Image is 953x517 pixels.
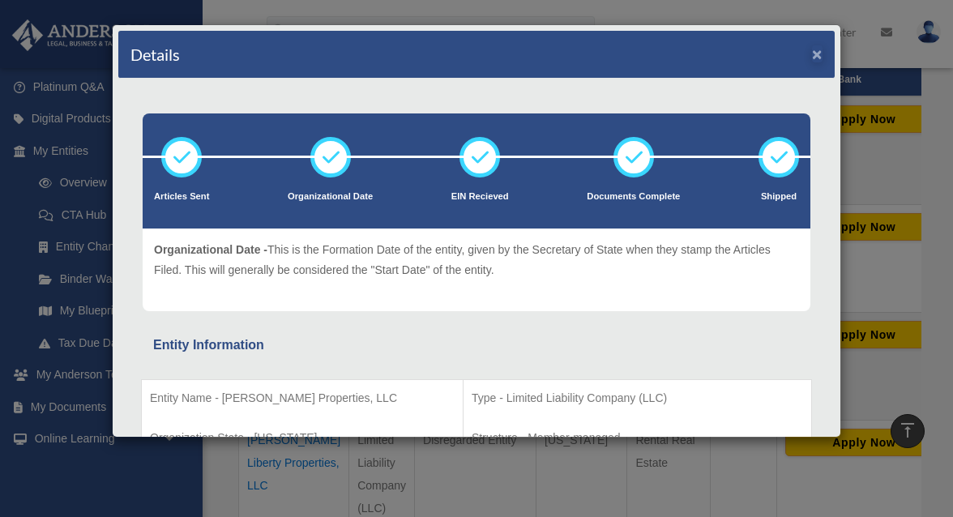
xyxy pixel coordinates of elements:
p: Entity Name - [PERSON_NAME] Properties, LLC [150,388,455,408]
span: Organizational Date - [154,243,267,256]
p: Articles Sent [154,189,209,205]
p: Type - Limited Liability Company (LLC) [472,388,803,408]
p: Structure - Member-managed [472,428,803,448]
p: Organizational Date [288,189,373,205]
button: × [812,45,823,62]
p: Documents Complete [587,189,680,205]
div: Entity Information [153,334,800,357]
p: EIN Recieved [451,189,509,205]
p: Organization State - [US_STATE] [150,428,455,448]
h4: Details [130,43,180,66]
p: Shipped [759,189,799,205]
p: This is the Formation Date of the entity, given by the Secretary of State when they stamp the Art... [154,240,799,280]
